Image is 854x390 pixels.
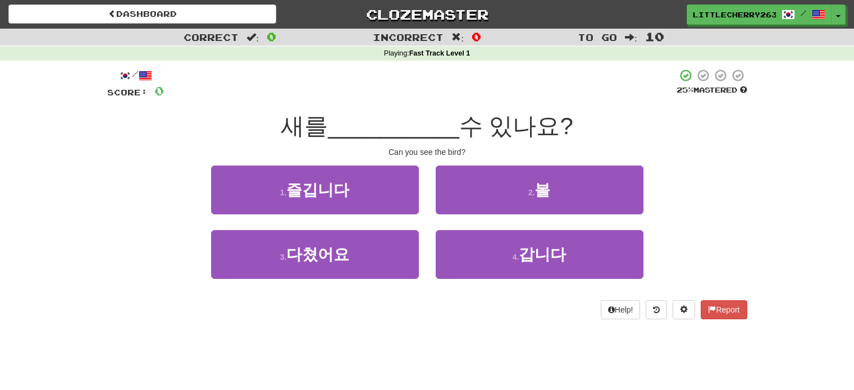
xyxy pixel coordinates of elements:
a: LittleCherry2636 / [687,4,832,25]
span: Incorrect [373,31,444,43]
span: To go [578,31,617,43]
span: : [625,33,637,42]
button: Round history (alt+y) [646,300,667,319]
span: __________ [328,113,459,139]
button: 2.볼 [436,166,643,214]
span: 즐깁니다 [286,181,349,199]
span: : [246,33,259,42]
span: 25 % [677,85,693,94]
span: : [451,33,464,42]
span: 10 [645,30,664,43]
span: Score: [107,88,148,97]
div: Mastered [677,85,747,95]
span: Correct [184,31,239,43]
small: 4 . [513,253,519,261]
button: 1.즐깁니다 [211,166,419,214]
button: Report [701,300,747,319]
small: 1 . [280,188,287,197]
button: 3.다쳤어요 [211,230,419,279]
a: Dashboard [8,4,276,24]
span: 다쳤어요 [286,246,349,263]
span: 볼 [535,181,550,199]
button: 4.갑니다 [436,230,643,279]
span: 갑니다 [519,246,566,263]
a: Clozemaster [293,4,561,24]
strong: Fast Track Level 1 [409,49,471,57]
span: 0 [472,30,481,43]
span: 수 있나요? [459,113,573,139]
span: / [801,9,806,17]
span: 새를 [281,113,328,139]
button: Help! [601,300,641,319]
small: 3 . [280,253,287,261]
span: 0 [154,84,164,98]
div: Can you see the bird? [107,146,747,158]
span: LittleCherry2636 [693,10,776,20]
span: 0 [267,30,276,43]
small: 2 . [528,188,535,197]
div: / [107,68,164,82]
